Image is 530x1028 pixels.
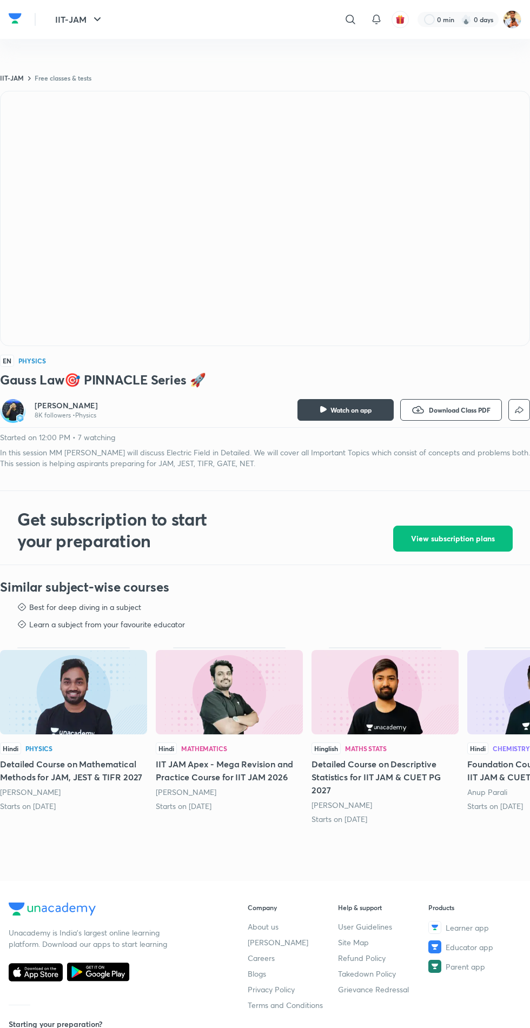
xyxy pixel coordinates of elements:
img: Parent app [428,960,441,973]
div: Harsh Jaiswal [312,800,459,811]
a: Careers [248,952,338,964]
img: streak [461,14,472,25]
a: Blogs [248,968,338,979]
img: Avatar [2,399,24,421]
a: Company Logo [9,903,217,918]
a: Refund Policy [338,952,428,964]
h5: IIT JAM Apex - Mega Revision and Practice Course for IIT JAM 2026 [156,758,303,784]
button: Watch on app [297,399,394,421]
img: avatar [395,15,405,24]
img: Learner app [428,921,441,934]
span: Hindi [156,742,177,754]
a: Terms and Conditions [248,999,338,1011]
button: View subscription plans [393,526,513,552]
button: avatar [392,11,409,28]
a: Free classes & tests [35,74,91,82]
div: Physics [25,745,52,752]
a: Anup Parali [467,787,507,797]
div: Mathematics [181,745,227,752]
button: Download Class PDF [400,399,502,421]
div: Detailed Course on Descriptive Statistics for IIT JAM & CUET PG 2027 [312,647,459,825]
span: Watch on app [330,406,372,414]
div: IIT JAM Apex - Mega Revision and Practice Course for IIT JAM 2026 [156,647,303,812]
p: 8K followers • Physics [35,411,98,420]
a: Privacy Policy [248,984,338,995]
h5: Detailed Course on Descriptive Statistics for IIT JAM & CUET PG 2027 [312,758,459,797]
a: Grievance Redressal [338,984,428,995]
span: Hinglish [312,742,341,754]
h4: Physics [18,357,46,364]
span: Hindi [467,742,488,754]
span: Careers [248,952,275,964]
h2: Get subscription to start your preparation [17,508,239,552]
h6: Company [248,903,338,912]
div: Chemistry [493,745,530,752]
a: Site Map [338,937,428,948]
p: Best for deep diving in a subject [29,602,141,613]
div: Sagar Surya [156,787,303,798]
h6: Products [428,903,519,912]
a: [PERSON_NAME] [35,400,98,411]
a: Learner app [428,921,519,934]
img: Educator app [428,940,441,953]
img: Aditya Gangwar [503,10,521,29]
a: Parent app [428,960,519,973]
img: Company Logo [9,903,96,916]
span: Parent app [446,961,485,972]
a: About us [248,921,338,932]
span: Download Class PDF [429,406,491,414]
a: Educator app [428,940,519,953]
a: [PERSON_NAME] [312,800,372,810]
div: Starts on 11th Oct [312,814,459,825]
div: Maths Stats [345,745,387,752]
button: IIT-JAM [49,9,110,30]
img: Company Logo [9,10,22,26]
p: Learn a subject from your favourite educator [29,619,185,630]
span: Educator app [446,941,493,953]
span: View subscription plans [411,533,495,544]
img: badge [16,414,24,422]
div: Starts on 6th Oct [156,801,303,812]
span: Learner app [446,922,489,933]
p: Unacademy is India’s largest online learning platform. Download our apps to start learning [9,927,171,950]
a: Takedown Policy [338,968,428,979]
a: Company Logo [9,10,22,29]
a: [PERSON_NAME] [248,937,338,948]
iframe: Class [1,91,529,346]
h6: Help & support [338,903,428,912]
a: User Guidelines [338,921,428,932]
a: [PERSON_NAME] [156,787,216,797]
